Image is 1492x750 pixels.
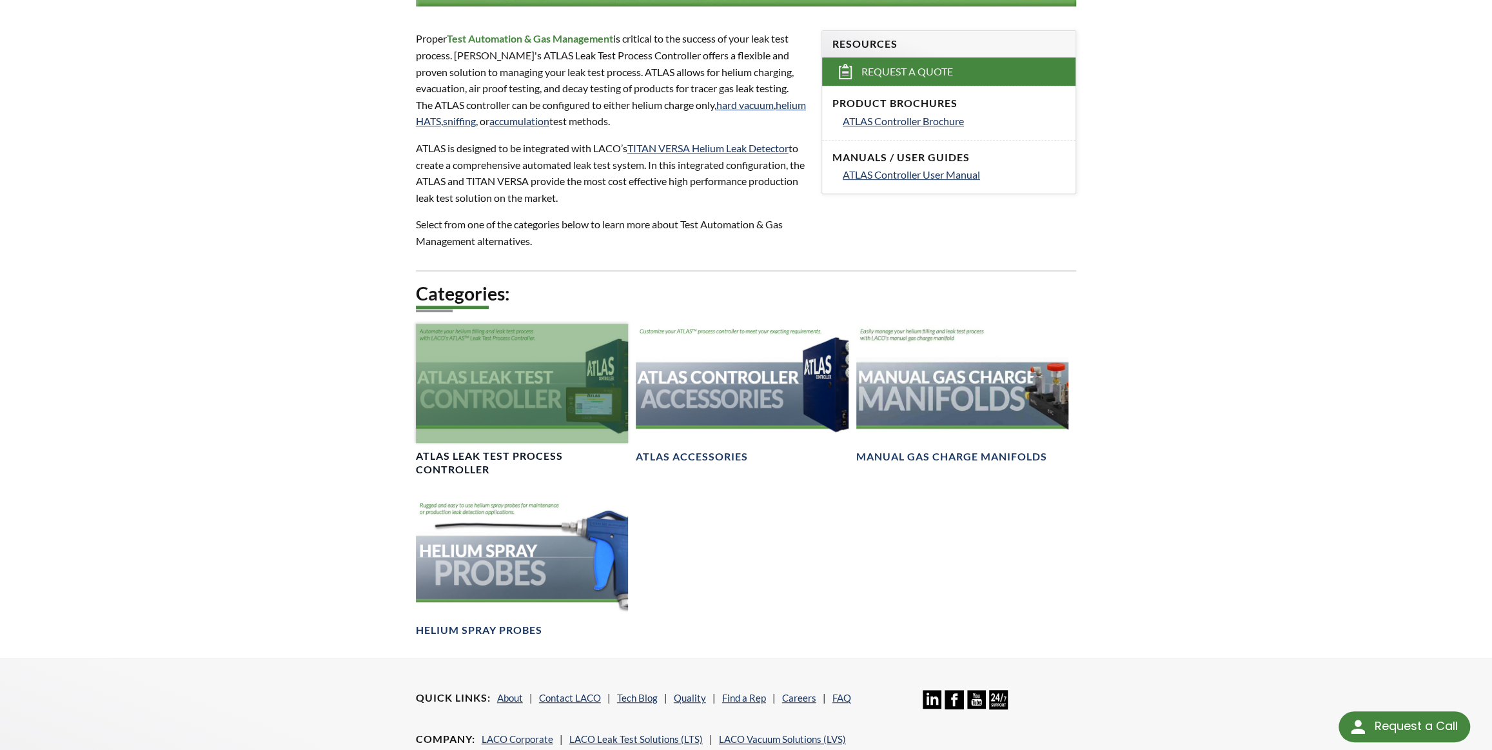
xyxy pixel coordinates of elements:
[1339,711,1470,742] div: Request a Call
[416,324,629,477] a: Header showing an ATLAS controllerATLAS Leak Test Process Controller
[856,324,1069,464] a: Manual Gas Charge Manifolds headerManual Gas Charge Manifolds
[989,700,1008,711] a: 24/7 Support
[416,30,806,130] p: Proper is critical to the success of your leak test process. [PERSON_NAME]'s ATLAS Leak Test Proc...
[416,216,806,249] p: Select from one of the categories below to learn more about Test Automation & Gas Management alte...
[489,115,549,127] a: accumulation
[843,113,1065,130] a: ATLAS Controller Brochure
[497,692,523,704] a: About
[416,282,1077,306] h2: Categories:
[719,733,846,745] a: LACO Vacuum Solutions (LVS)
[539,692,601,704] a: Contact LACO
[856,450,1047,464] h4: Manual Gas Charge Manifolds
[843,168,980,181] span: ATLAS Controller User Manual
[416,497,629,637] a: Helium Spray Probe headerHelium Spray Probes
[782,692,816,704] a: Careers
[843,166,1065,183] a: ATLAS Controller User Manual
[416,733,475,746] h4: Company
[627,142,789,154] a: TITAN VERSA Helium Leak Detector
[832,37,1065,51] h4: Resources
[674,692,706,704] a: Quality
[832,97,1065,110] h4: Product Brochures
[416,449,629,477] h4: ATLAS Leak Test Process Controller
[416,691,491,705] h4: Quick Links
[636,324,849,464] a: ATLAS Accessories BannerATLAS Accessories
[443,115,476,127] a: sniffing
[636,450,748,464] h4: ATLAS Accessories
[843,115,964,127] span: ATLAS Controller Brochure
[861,65,953,79] span: Request a Quote
[989,690,1008,709] img: 24/7 Support Icon
[1348,716,1368,737] img: round button
[822,57,1075,86] a: Request a Quote
[1374,711,1457,741] div: Request a Call
[447,32,613,44] strong: Test Automation & Gas Management
[617,692,658,704] a: Tech Blog
[569,733,703,745] a: LACO Leak Test Solutions (LTS)
[832,692,851,704] a: FAQ
[832,151,1065,164] h4: Manuals / User Guides
[722,692,766,704] a: Find a Rep
[482,733,553,745] a: LACO Corporate
[416,140,806,206] p: ATLAS is designed to be integrated with LACO’s to create a comprehensive automated leak test syst...
[416,624,542,637] h4: Helium Spray Probes
[716,99,774,111] a: hard vacuum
